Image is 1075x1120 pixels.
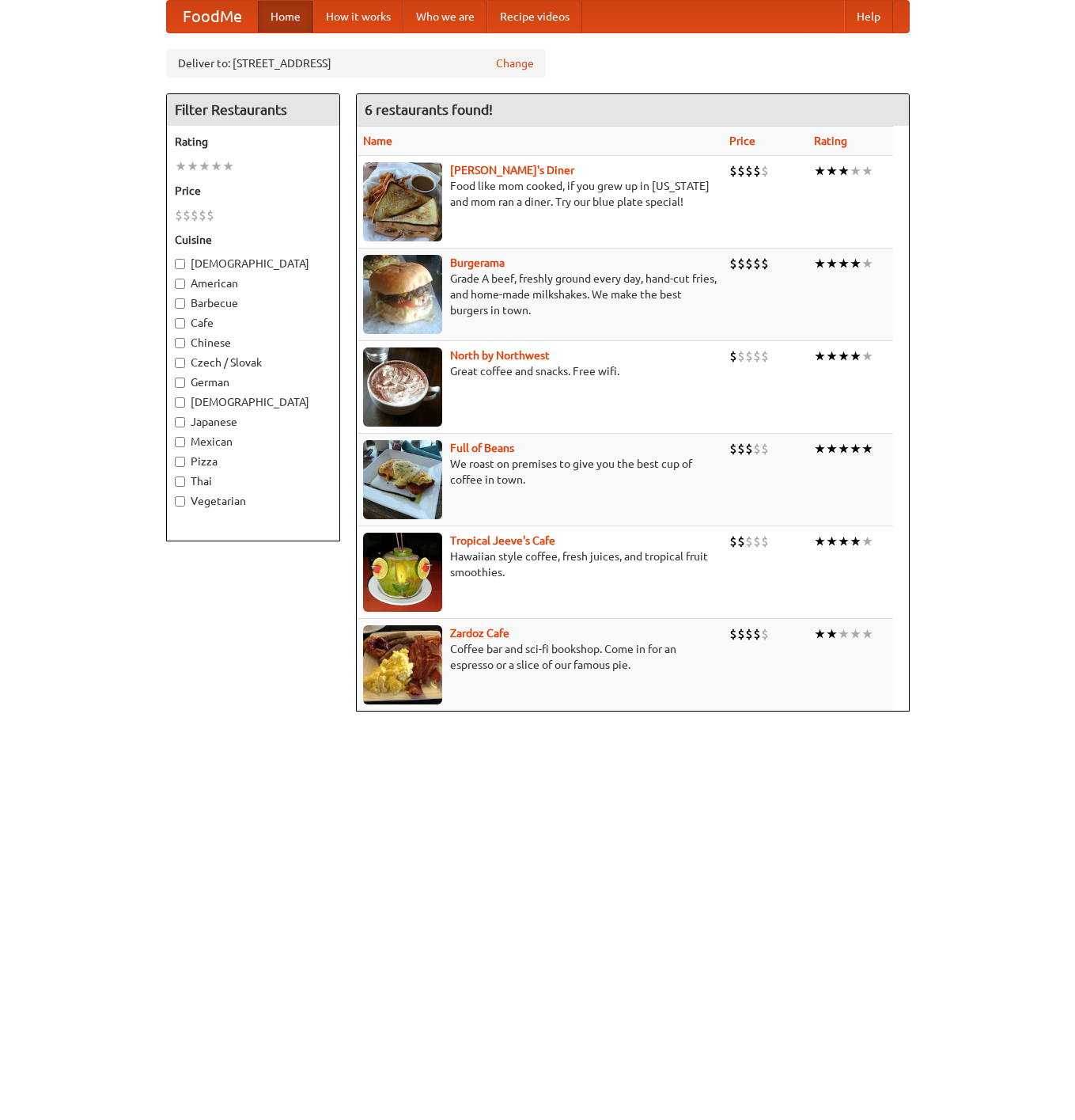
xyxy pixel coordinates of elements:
[175,457,185,467] input: Pizza
[814,625,826,643] li: ★
[838,347,850,365] li: ★
[175,298,185,309] input: Barbecue
[175,335,331,351] label: Chinese
[175,279,185,289] input: American
[199,158,210,175] li: ★
[450,349,550,362] a: North by Northwest
[753,162,761,180] li: $
[450,164,574,177] a: [PERSON_NAME]'s Diner
[737,162,745,180] li: $
[450,627,509,640] a: Zardoz Cafe
[187,158,199,175] li: ★
[814,440,826,457] li: ★
[737,255,745,272] li: $
[175,414,331,430] label: Japanese
[175,275,331,291] label: American
[175,473,331,489] label: Thai
[761,533,769,550] li: $
[363,625,442,704] img: zardoz.jpg
[363,533,442,612] img: jeeves.jpg
[175,295,331,311] label: Barbecue
[729,625,737,643] li: $
[450,442,514,454] a: Full of Beans
[861,347,873,365] li: ★
[313,1,403,32] a: How it works
[861,533,873,550] li: ★
[496,55,534,71] a: Change
[745,533,753,550] li: $
[175,338,185,348] input: Chinese
[814,347,826,365] li: ★
[737,625,745,643] li: $
[729,533,737,550] li: $
[175,434,331,450] label: Mexican
[753,347,761,365] li: $
[826,347,838,365] li: ★
[729,347,737,365] li: $
[175,134,331,150] h5: Rating
[826,625,838,643] li: ★
[363,363,717,379] p: Great coffee and snacks. Free wifi.
[729,162,737,180] li: $
[363,135,392,147] a: Name
[363,255,442,334] img: burgerama.jpg
[175,183,331,199] h5: Price
[861,440,873,457] li: ★
[850,347,861,365] li: ★
[222,158,234,175] li: ★
[850,440,861,457] li: ★
[745,162,753,180] li: $
[175,493,331,509] label: Vegetarian
[403,1,487,32] a: Who we are
[363,440,442,519] img: beans.jpg
[729,440,737,457] li: $
[753,533,761,550] li: $
[753,625,761,643] li: $
[183,207,191,224] li: $
[850,255,861,272] li: ★
[175,207,183,224] li: $
[729,135,755,147] a: Price
[850,162,861,180] li: ★
[167,94,339,126] h4: Filter Restaurants
[450,256,505,269] a: Burgerama
[761,625,769,643] li: $
[175,378,185,388] input: German
[175,476,185,487] input: Thai
[175,355,331,370] label: Czech / Slovak
[850,625,861,643] li: ★
[838,533,850,550] li: ★
[206,207,214,224] li: $
[745,347,753,365] li: $
[167,1,258,32] a: FoodMe
[363,271,717,318] p: Grade A beef, freshly ground every day, hand-cut fries, and home-made milkshakes. We make the bes...
[861,625,873,643] li: ★
[363,347,442,427] img: north.jpg
[365,102,493,117] ng-pluralize: 6 restaurants found!
[826,162,838,180] li: ★
[826,440,838,457] li: ★
[363,162,442,241] img: sallys.jpg
[175,315,331,331] label: Cafe
[844,1,893,32] a: Help
[838,440,850,457] li: ★
[175,496,185,507] input: Vegetarian
[363,549,717,580] p: Hawaiian style coffee, fresh juices, and tropical fruit smoothies.
[175,437,185,447] input: Mexican
[487,1,582,32] a: Recipe videos
[175,256,331,271] label: [DEMOGRAPHIC_DATA]
[737,440,745,457] li: $
[814,255,826,272] li: ★
[175,232,331,248] h5: Cuisine
[363,641,717,673] p: Coffee bar and sci-fi bookshop. Come in for an espresso or a slice of our famous pie.
[745,440,753,457] li: $
[175,318,185,328] input: Cafe
[175,158,187,175] li: ★
[175,259,185,269] input: [DEMOGRAPHIC_DATA]
[258,1,313,32] a: Home
[861,162,873,180] li: ★
[175,374,331,390] label: German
